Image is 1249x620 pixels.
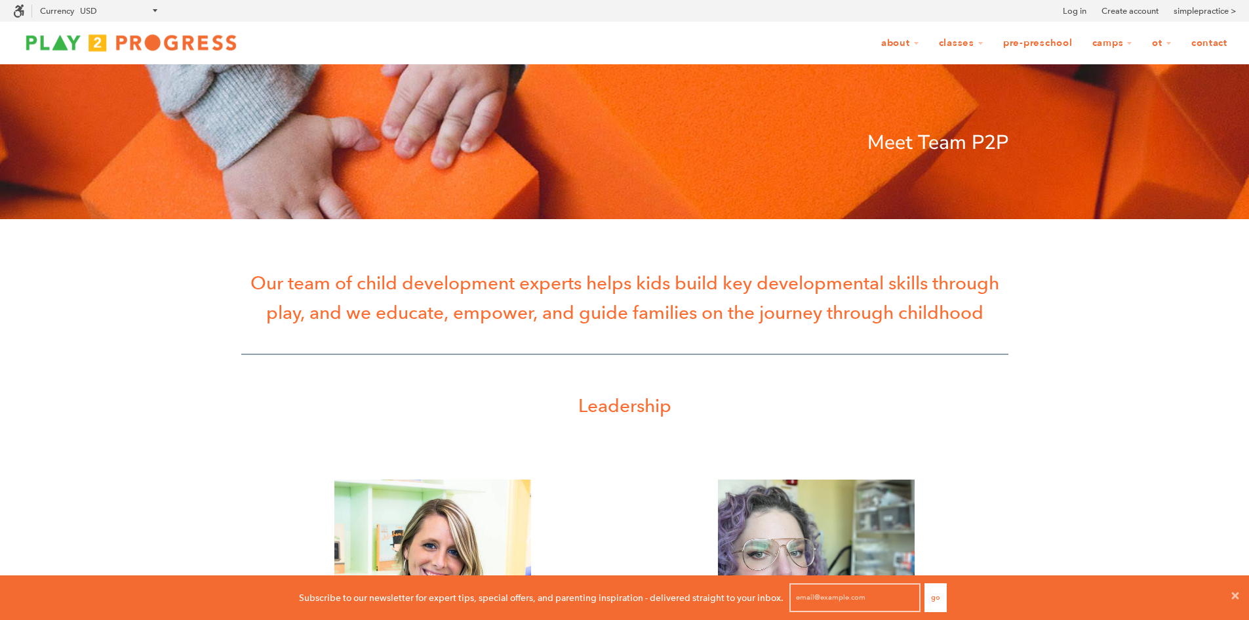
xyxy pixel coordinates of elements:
[1174,5,1236,18] a: simplepractice >
[930,31,992,56] a: Classes
[13,30,249,56] img: Play2Progress logo
[1183,31,1236,56] a: Contact
[241,268,1008,327] p: Our team of child development experts helps kids build key developmental skills through play, and...
[873,31,928,56] a: About
[995,31,1081,56] a: Pre-Preschool
[1063,5,1086,18] a: Log in
[299,590,783,605] p: Subscribe to our newsletter for expert tips, special offers, and parenting inspiration - delivere...
[241,391,1008,421] p: Leadership
[1143,31,1180,56] a: OT
[789,583,921,612] input: email@example.com
[241,127,1008,159] p: Meet Team P2P
[1084,31,1141,56] a: Camps
[924,583,947,612] button: Go
[1101,5,1159,18] a: Create account
[40,6,74,16] label: Currency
